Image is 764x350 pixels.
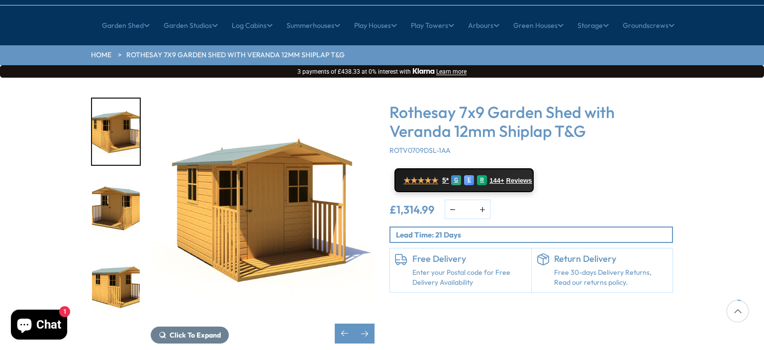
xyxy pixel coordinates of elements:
[451,175,461,185] div: G
[489,177,504,185] span: 144+
[468,13,499,38] a: Arbours
[354,13,397,38] a: Play Houses
[91,253,141,322] div: 9 / 11
[91,98,141,166] div: 7 / 11
[623,13,674,38] a: Groundscrews
[335,324,355,344] div: Previous slide
[170,331,221,340] span: Click To Expand
[151,327,229,344] button: Click To Expand
[403,176,438,185] span: ★★★★★
[151,98,375,322] img: Rothesay 7x9 Garden Shed with Veranda 12mm Shiplap T&G
[355,324,375,344] div: Next slide
[506,177,532,185] span: Reviews
[396,230,672,240] p: Lead Time: 21 Days
[513,13,564,38] a: Green Houses
[389,103,673,141] h3: Rothesay 7x9 Garden Shed with Veranda 12mm Shiplap T&G
[286,13,340,38] a: Summerhouses
[477,175,487,185] div: R
[91,50,111,60] a: HOME
[232,13,273,38] a: Log Cabins
[389,146,451,155] span: ROTV0709DSL-1AA
[91,176,141,244] div: 8 / 11
[412,268,526,287] a: Enter your Postal code for Free Delivery Availability
[164,13,218,38] a: Garden Studios
[412,253,526,264] h6: Free Delivery
[389,204,435,215] ins: £1,314.99
[554,268,668,287] p: Free 30-days Delivery Returns, Read our returns policy.
[8,310,70,342] inbox-online-store-chat: Shopify online store chat
[92,177,140,243] img: Rothesayincver7x9-030_200x200.jpg
[464,175,474,185] div: E
[577,13,609,38] a: Storage
[92,99,140,165] img: Rothesayincver7x9030_200x200.jpg
[151,98,375,344] div: 7 / 11
[554,253,668,264] h6: Return Delivery
[411,13,454,38] a: Play Towers
[102,13,150,38] a: Garden Shed
[394,168,534,192] a: ★★★★★ 5* G E R 144+ Reviews
[126,50,345,60] a: Rothesay 7x9 Garden Shed with Veranda 12mm Shiplap T&G
[92,254,140,321] img: Rothesayincver7x9045_200x200.jpg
